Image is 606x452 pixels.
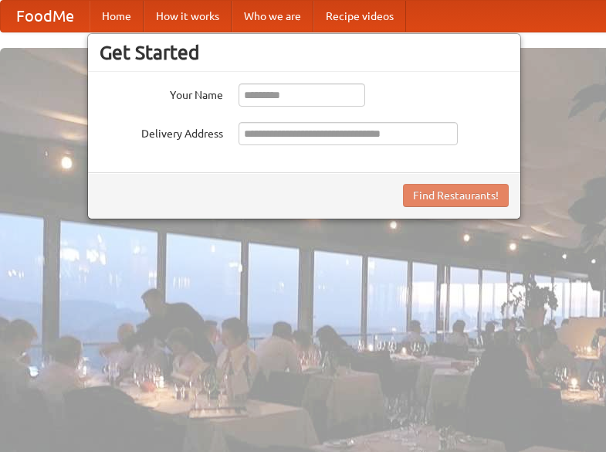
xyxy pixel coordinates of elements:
[144,1,232,32] a: How it works
[403,184,509,207] button: Find Restaurants!
[100,41,509,64] h3: Get Started
[232,1,313,32] a: Who we are
[100,122,223,141] label: Delivery Address
[313,1,406,32] a: Recipe videos
[1,1,90,32] a: FoodMe
[90,1,144,32] a: Home
[100,83,223,103] label: Your Name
